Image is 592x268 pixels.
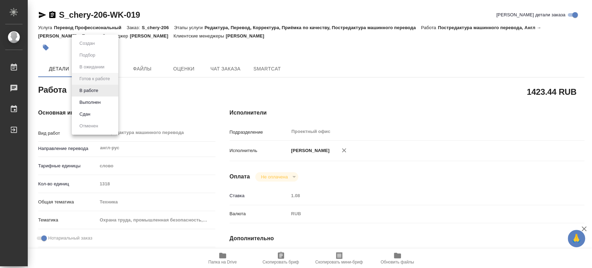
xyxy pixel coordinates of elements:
button: В ожидании [77,63,106,71]
button: Сдан [77,110,92,118]
button: Выполнен [77,99,103,106]
button: Готов к работе [77,75,112,83]
button: Подбор [77,51,97,59]
button: Создан [77,40,97,47]
button: В работе [77,87,100,94]
button: Отменен [77,122,100,130]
